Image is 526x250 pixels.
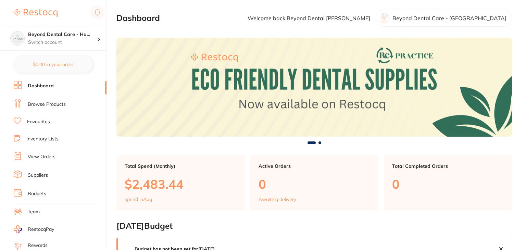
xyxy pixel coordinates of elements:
[11,32,24,45] img: Beyond Dental Care - Hamilton
[27,118,50,125] a: Favourites
[28,83,54,89] a: Dashboard
[125,177,237,191] p: $2,483.44
[28,101,66,108] a: Browse Products
[250,155,379,211] a: Active Orders0Awaiting delivery
[28,209,40,215] a: Team
[116,13,160,23] h2: Dashboard
[28,31,97,38] h4: Beyond Dental Care - Hamilton
[392,15,506,21] p: Beyond Dental Care - [GEOGRAPHIC_DATA]
[14,225,54,233] a: RestocqPay
[116,38,512,137] img: Dashboard
[384,155,512,211] a: Total Completed Orders0
[14,5,58,21] a: Restocq Logo
[116,155,245,211] a: Total Spend (Monthly)$2,483.44spend inAug
[14,56,93,73] button: $0.00 in your order
[26,136,59,142] a: Inventory Lists
[28,153,55,160] a: View Orders
[28,226,54,233] span: RestocqPay
[28,242,48,249] a: Rewards
[28,190,46,197] a: Budgets
[116,221,512,231] h2: [DATE] Budget
[248,15,370,21] p: Welcome back, Beyond Dental [PERSON_NAME]
[392,177,504,191] p: 0
[392,163,504,169] p: Total Completed Orders
[125,197,152,202] p: spend in Aug
[259,163,371,169] p: Active Orders
[28,172,48,179] a: Suppliers
[28,39,97,46] p: Switch account
[14,9,58,17] img: Restocq Logo
[125,163,237,169] p: Total Spend (Monthly)
[259,197,296,202] p: Awaiting delivery
[14,225,22,233] img: RestocqPay
[259,177,371,191] p: 0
